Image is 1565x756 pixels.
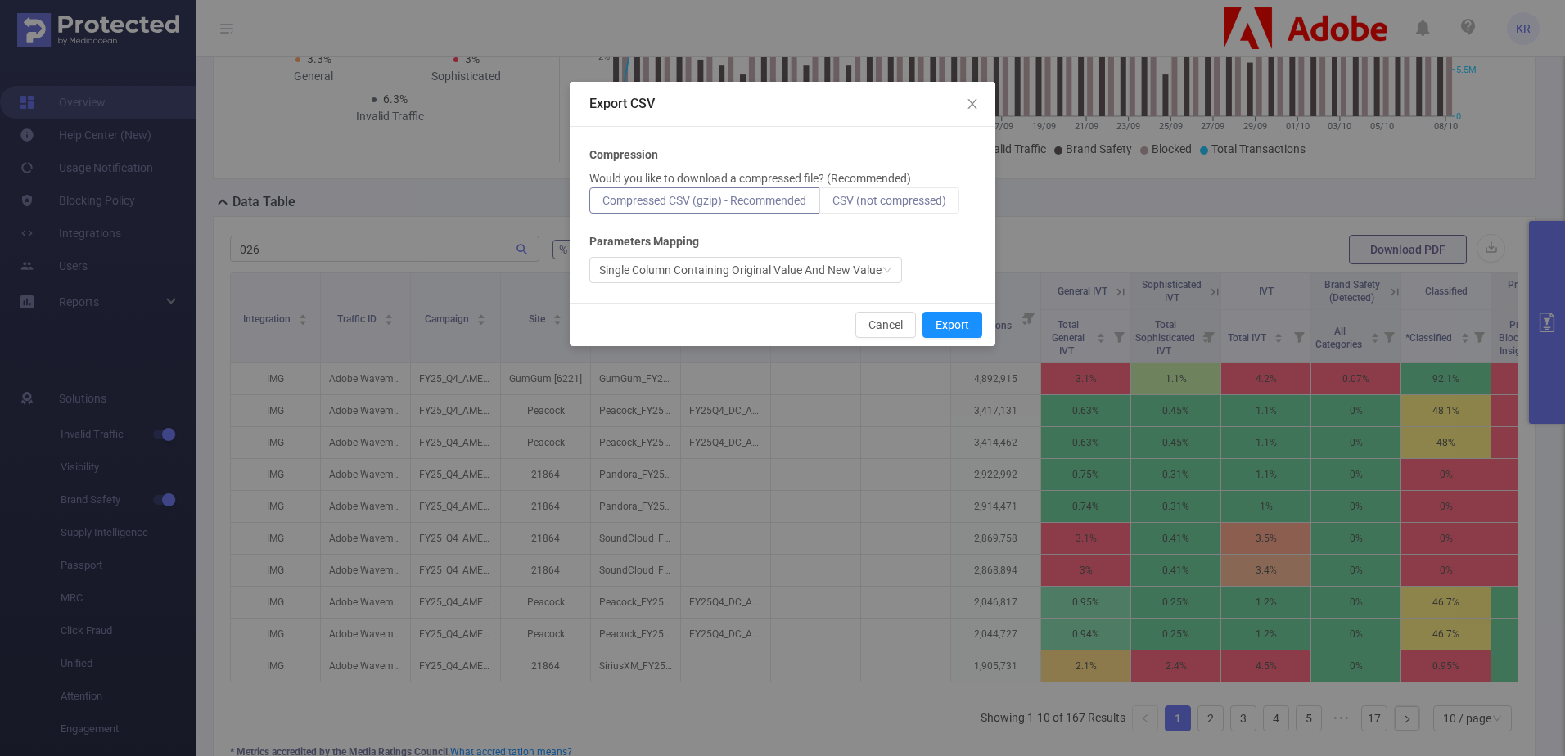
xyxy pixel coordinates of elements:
p: Would you like to download a compressed file? (Recommended) [589,170,911,187]
div: Single Column Containing Original Value And New Value [599,258,882,282]
button: Export [922,312,982,338]
span: Compressed CSV (gzip) - Recommended [602,194,806,207]
i: icon: close [966,97,979,110]
button: Close [949,82,995,128]
button: Cancel [855,312,916,338]
span: CSV (not compressed) [832,194,946,207]
b: Compression [589,146,658,164]
div: Export CSV [589,95,976,113]
b: Parameters Mapping [589,233,699,250]
i: icon: down [882,265,892,277]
